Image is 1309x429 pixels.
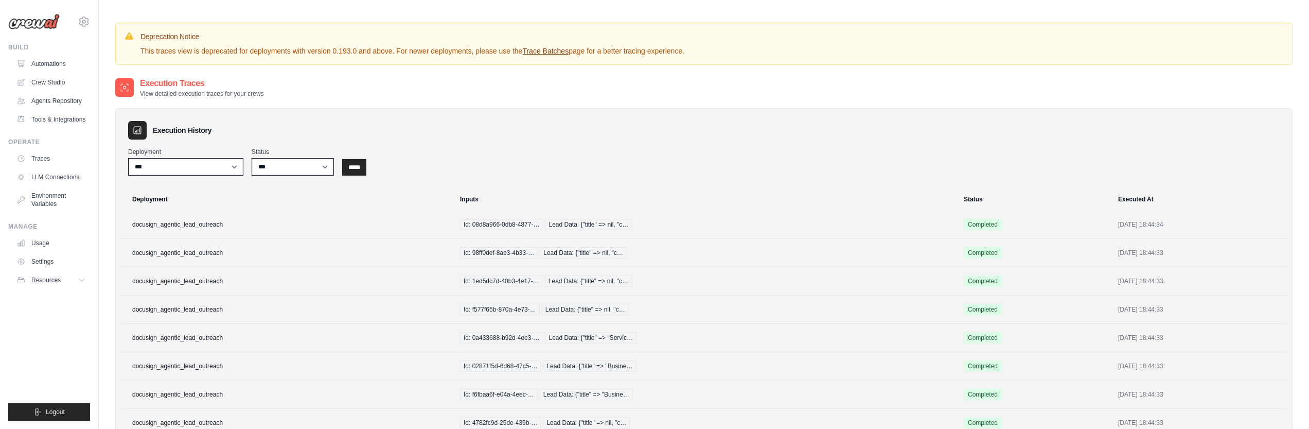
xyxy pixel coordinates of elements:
[120,324,454,352] td: docusign_agentic_lead_outreach
[454,211,958,239] td: {"id":"08d8a966-0db8-4877-babb-5a08865b113a","lead_data":{"title":null,"company":"","country":"Un...
[12,235,90,251] a: Usage
[543,417,630,428] span: Lead Data: {"title" => nil, "c…
[454,324,958,352] td: {"id":"0a433688-b92d-4ee3-a9fe-bd09b2be09be","lead_data":{"title":"Service Desk Technician","comp...
[460,219,543,230] span: Id: 08d8a966-0db8-4877-…
[252,148,334,156] label: Status
[120,352,454,381] td: docusign_agentic_lead_outreach
[8,43,90,52] div: Build
[8,138,90,146] div: Operate
[12,253,90,270] a: Settings
[120,239,454,267] td: docusign_agentic_lead_outreach
[460,417,541,428] span: Id: 4782fc9d-25de-439b-…
[120,211,454,239] td: docusign_agentic_lead_outreach
[128,148,243,156] label: Deployment
[545,332,636,344] span: Lead Data: {"title" => "Servic…
[46,408,65,416] span: Logout
[454,188,958,211] th: Inputs
[1112,188,1288,211] th: Executed At
[454,267,958,296] td: {"id":"1ed5dc7d-40b3-4e17-9508-55574ecd3f2a","lead_data":{"title":null,"company":"Sea Island Comp...
[8,403,90,421] button: Logout
[454,381,958,409] td: {"id":"f6fbaa6f-e04a-4eec-b623-65f0f7abf535","lead_data":{"title":"Business Development And Mortg...
[545,276,632,287] span: Lead Data: {"title" => nil, "c…
[1112,324,1288,352] td: [DATE] 18:44:33
[12,74,90,91] a: Crew Studio
[964,417,1002,428] span: Completed
[153,125,211,135] h3: Execution History
[964,304,1002,315] span: Completed
[964,389,1002,400] span: Completed
[120,296,454,324] td: docusign_agentic_lead_outreach
[140,31,684,42] h3: Deprecation Notice
[958,188,1112,211] th: Status
[120,381,454,409] td: docusign_agentic_lead_outreach
[12,56,90,72] a: Automations
[120,188,454,211] th: Deployment
[12,150,90,167] a: Traces
[8,14,60,29] img: Logo
[460,332,543,344] span: Id: 0a433688-b92d-4ee3-…
[545,219,632,230] span: Lead Data: {"title" => nil, "c…
[543,361,636,372] span: Lead Data: {"title" => "Busine…
[120,267,454,296] td: docusign_agentic_lead_outreach
[460,361,541,372] span: Id: 02871f5d-6d68-47c5-…
[1112,239,1288,267] td: [DATE] 18:44:33
[8,222,90,231] div: Manage
[140,46,684,56] p: This traces view is deprecated for deployments with version 0.193.0 and above. For newer deployme...
[964,276,1002,287] span: Completed
[12,169,90,185] a: LLM Connections
[12,111,90,128] a: Tools & Integrations
[542,304,629,315] span: Lead Data: {"title" => nil, "c…
[454,296,958,324] td: {"id":"f577f65b-870a-4e73-935f-88ad3a57aa3f","lead_data":{"title":null,"company":"Collier Recycli...
[1112,352,1288,381] td: [DATE] 18:44:33
[31,276,61,284] span: Resources
[140,90,264,98] p: View detailed execution traces for your crews
[12,93,90,109] a: Agents Repository
[454,239,958,267] td: {"id":"98ff0def-8ae3-4b33-8110-54e08d4be2da","lead_data":{"title":null,"company":"","country":nul...
[460,276,543,287] span: Id: 1ed5dc7d-40b3-4e17-…
[1112,296,1288,324] td: [DATE] 18:44:33
[460,304,540,315] span: Id: f577f65b-870a-4e73-…
[140,77,264,90] h2: Execution Traces
[964,332,1002,344] span: Completed
[460,247,538,259] span: Id: 98ff0def-8ae3-4b33-…
[1112,267,1288,296] td: [DATE] 18:44:33
[12,187,90,212] a: Environment Variables
[540,389,633,400] span: Lead Data: {"title" => "Busine…
[964,247,1002,259] span: Completed
[964,219,1002,230] span: Completed
[1112,211,1288,239] td: [DATE] 18:44:34
[1112,381,1288,409] td: [DATE] 18:44:33
[540,247,627,259] span: Lead Data: {"title" => nil, "c…
[454,352,958,381] td: {"id":"02871f5d-6d68-47c5-9683-3751bfe797e7","lead_data":{"title":"Business Admin","company":"Tho...
[460,389,538,400] span: Id: f6fbaa6f-e04a-4eec-…
[12,272,90,288] button: Resources
[522,47,569,55] a: Trace Batches
[964,361,1002,372] span: Completed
